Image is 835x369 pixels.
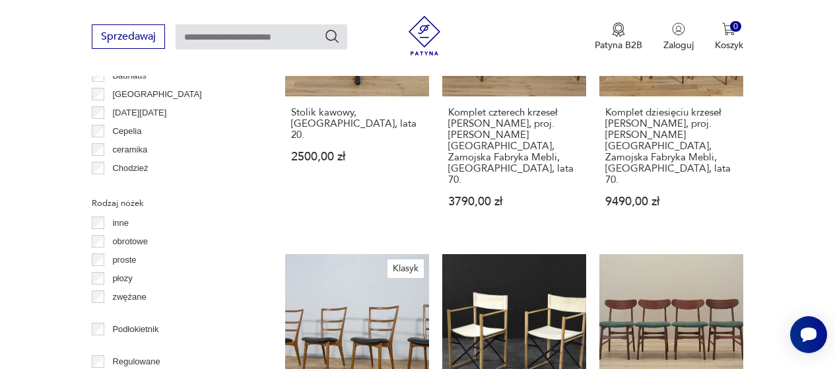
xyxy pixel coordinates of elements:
[595,22,642,51] button: Patyna B2B
[112,106,166,120] p: [DATE][DATE]
[112,253,136,267] p: proste
[790,316,827,353] iframe: Smartsupp widget button
[112,290,146,304] p: zwężane
[722,22,735,36] img: Ikona koszyka
[605,196,737,207] p: 9490,00 zł
[612,22,625,37] img: Ikona medalu
[715,22,743,51] button: 0Koszyk
[595,22,642,51] a: Ikona medaluPatyna B2B
[112,234,147,249] p: obrotowe
[405,16,444,55] img: Patyna - sklep z meblami i dekoracjami vintage
[112,354,160,369] p: Regulowane
[595,39,642,51] p: Patyna B2B
[112,143,147,157] p: ceramika
[605,107,737,185] h3: Komplet dziesięciu krzeseł [PERSON_NAME], proj. [PERSON_NAME][GEOGRAPHIC_DATA], Zamojska Fabryka ...
[324,28,340,44] button: Szukaj
[112,216,129,230] p: inne
[112,271,132,286] p: płozy
[663,39,694,51] p: Zaloguj
[112,87,201,102] p: [GEOGRAPHIC_DATA]
[448,107,580,185] h3: Komplet czterech krzeseł [PERSON_NAME], proj. [PERSON_NAME][GEOGRAPHIC_DATA], Zamojska Fabryka Me...
[730,21,741,32] div: 0
[112,322,158,337] p: Podłokietnik
[448,196,580,207] p: 3790,00 zł
[291,151,423,162] p: 2500,00 zł
[663,22,694,51] button: Zaloguj
[92,24,165,49] button: Sprzedawaj
[112,161,148,176] p: Chodzież
[92,196,253,211] p: Rodzaj nóżek
[291,107,423,141] h3: Stolik kawowy, [GEOGRAPHIC_DATA], lata 20.
[112,124,141,139] p: Cepelia
[92,33,165,42] a: Sprzedawaj
[112,180,145,194] p: Ćmielów
[715,39,743,51] p: Koszyk
[672,22,685,36] img: Ikonka użytkownika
